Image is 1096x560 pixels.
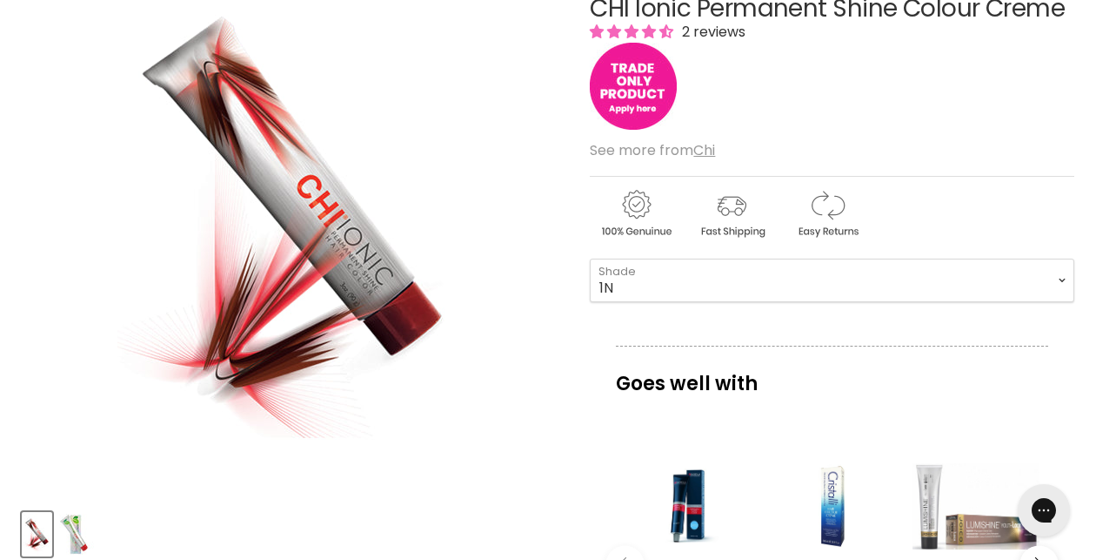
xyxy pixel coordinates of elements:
[590,140,715,160] span: See more from
[677,22,745,42] span: 2 reviews
[616,346,1048,403] p: Goes well with
[685,187,778,240] img: shipping.gif
[22,512,52,557] button: Chi Ionic Permanent Shine Colour Creme
[590,22,677,42] span: 4.50 stars
[590,187,682,240] img: genuine.gif
[781,187,873,240] img: returns.gif
[19,507,566,557] div: Product thumbnails
[57,512,102,557] button: CHI Ionic Permanent Shine Colour Creme
[23,514,50,555] img: Chi Ionic Permanent Shine Colour Creme
[693,140,715,160] a: Chi
[1009,478,1079,543] iframe: Gorgias live chat messenger
[59,514,100,555] img: CHI Ionic Permanent Shine Colour Creme
[590,43,677,130] img: tradeonly_small.jpg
